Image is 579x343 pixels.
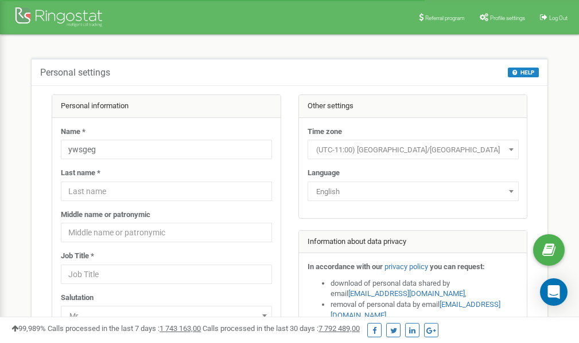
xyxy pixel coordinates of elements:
strong: In accordance with our [308,262,383,271]
li: download of personal data shared by email , [331,278,519,299]
label: Name * [61,127,86,137]
span: English [312,184,515,200]
input: Last name [61,182,272,201]
u: 1 743 163,00 [160,324,201,333]
label: Language [308,168,340,179]
div: Other settings [299,95,527,118]
label: Time zone [308,127,342,137]
div: Personal information [52,95,281,118]
label: Middle name or patronymic [61,210,150,220]
h5: Personal settings [40,68,110,78]
span: Calls processed in the last 7 days : [48,324,201,333]
a: privacy policy [384,262,428,271]
label: Last name * [61,168,100,179]
div: Open Intercom Messenger [540,278,568,306]
button: HELP [508,68,539,77]
span: Referral program [425,15,465,21]
span: 99,989% [11,324,46,333]
span: Log Out [549,15,568,21]
span: Mr. [65,308,268,324]
a: [EMAIL_ADDRESS][DOMAIN_NAME] [348,289,465,298]
div: Information about data privacy [299,231,527,254]
input: Job Title [61,265,272,284]
label: Job Title * [61,251,94,262]
li: removal of personal data by email , [331,299,519,321]
u: 7 792 489,00 [318,324,360,333]
span: Calls processed in the last 30 days : [203,324,360,333]
span: (UTC-11:00) Pacific/Midway [308,140,519,159]
span: Profile settings [490,15,525,21]
input: Name [61,140,272,159]
strong: you can request: [430,262,485,271]
span: English [308,182,519,201]
span: (UTC-11:00) Pacific/Midway [312,142,515,158]
input: Middle name or patronymic [61,223,272,242]
label: Salutation [61,293,94,303]
span: Mr. [61,306,272,325]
